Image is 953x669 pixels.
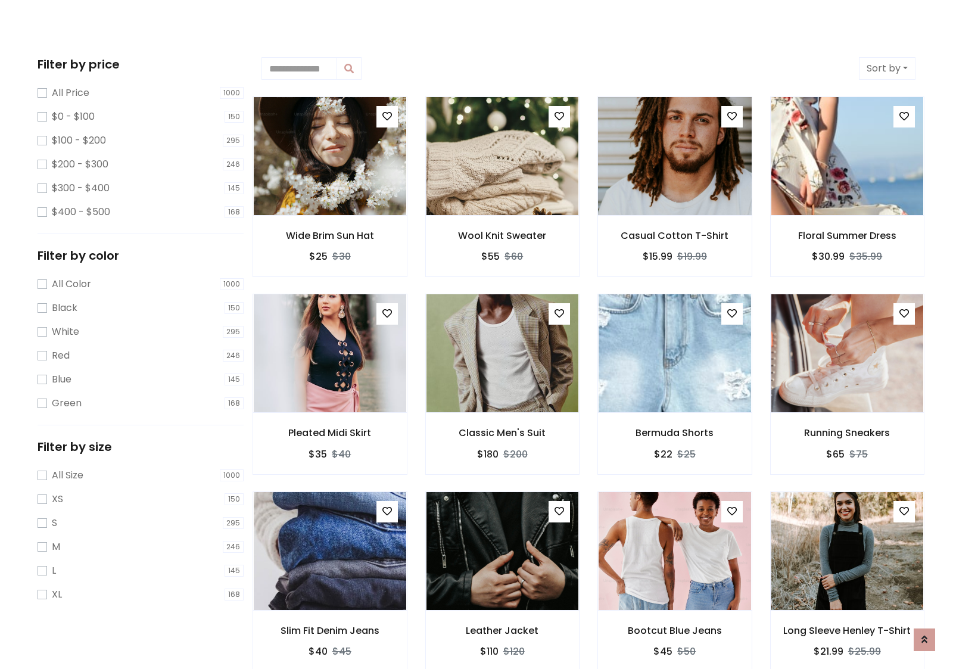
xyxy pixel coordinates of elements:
span: 246 [223,158,244,170]
label: $300 - $400 [52,181,110,195]
label: Blue [52,372,71,387]
label: All Price [52,86,89,100]
span: 145 [225,565,244,577]
span: 295 [223,517,244,529]
span: 168 [225,589,244,600]
del: $25 [677,447,696,461]
del: $75 [849,447,868,461]
label: L [52,564,56,578]
span: 246 [223,541,244,553]
span: 150 [225,111,244,123]
h6: $25 [309,251,328,262]
h5: Filter by size [38,440,244,454]
h6: Bootcut Blue Jeans [598,625,752,636]
label: XL [52,587,62,602]
span: 1000 [220,278,244,290]
h6: Floral Summer Dress [771,230,924,241]
span: 1000 [220,87,244,99]
label: Red [52,348,70,363]
span: 295 [223,135,244,147]
h6: Wool Knit Sweater [426,230,580,241]
del: $19.99 [677,250,707,263]
del: $30 [332,250,351,263]
label: M [52,540,60,554]
span: 150 [225,302,244,314]
h5: Filter by price [38,57,244,71]
del: $60 [504,250,523,263]
h6: Slim Fit Denim Jeans [253,625,407,636]
del: $45 [332,645,351,658]
label: All Size [52,468,83,483]
label: $100 - $200 [52,133,106,148]
h6: $35 [309,449,327,460]
label: S [52,516,57,530]
label: $400 - $500 [52,205,110,219]
span: 295 [223,326,244,338]
h5: Filter by color [38,248,244,263]
label: Green [52,396,82,410]
del: $25.99 [848,645,881,658]
h6: $21.99 [814,646,843,657]
span: 168 [225,206,244,218]
span: 246 [223,350,244,362]
h6: Running Sneakers [771,427,924,438]
h6: $15.99 [643,251,672,262]
span: 150 [225,493,244,505]
h6: Long Sleeve Henley T-Shirt [771,625,924,636]
span: 168 [225,397,244,409]
label: White [52,325,79,339]
h6: $110 [480,646,499,657]
del: $35.99 [849,250,882,263]
h6: $40 [309,646,328,657]
label: $0 - $100 [52,110,95,124]
h6: $65 [826,449,845,460]
del: $120 [503,645,525,658]
label: All Color [52,277,91,291]
label: Black [52,301,77,315]
label: XS [52,492,63,506]
h6: $45 [653,646,672,657]
h6: Leather Jacket [426,625,580,636]
h6: $55 [481,251,500,262]
span: 1000 [220,469,244,481]
button: Sort by [859,57,915,80]
h6: Wide Brim Sun Hat [253,230,407,241]
h6: Bermuda Shorts [598,427,752,438]
span: 145 [225,374,244,385]
h6: $22 [654,449,672,460]
del: $50 [677,645,696,658]
h6: Casual Cotton T-Shirt [598,230,752,241]
h6: Pleated Midi Skirt [253,427,407,438]
del: $40 [332,447,351,461]
span: 145 [225,182,244,194]
del: $200 [503,447,528,461]
h6: Classic Men's Suit [426,427,580,438]
label: $200 - $300 [52,157,108,172]
h6: $180 [477,449,499,460]
h6: $30.99 [812,251,845,262]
